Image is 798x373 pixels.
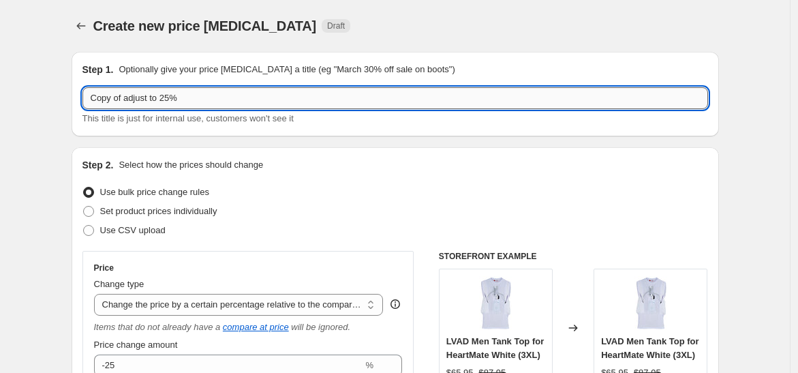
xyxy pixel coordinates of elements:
span: This title is just for internal use, customers won't see it [82,113,294,123]
span: Price change amount [94,340,178,350]
span: % [365,360,373,370]
span: Draft [327,20,345,31]
img: LVAD-Men-Tank-Top-for-HeartMate-White_80x.jpg [468,276,523,331]
p: Optionally give your price [MEDICAL_DATA] a title (eg "March 30% off sale on boots") [119,63,455,76]
p: Select how the prices should change [119,158,263,172]
h2: Step 2. [82,158,114,172]
span: LVAD Men Tank Top for HeartMate White (3XL) [446,336,544,360]
h2: Step 1. [82,63,114,76]
i: will be ignored. [291,322,350,332]
span: LVAD Men Tank Top for HeartMate White (3XL) [601,336,699,360]
input: 30% off holiday sale [82,87,708,109]
span: Use bulk price change rules [100,187,209,197]
img: LVAD-Men-Tank-Top-for-HeartMate-White_80x.jpg [624,276,678,331]
span: Change type [94,279,144,289]
span: Set product prices individually [100,206,217,216]
h3: Price [94,263,114,273]
button: Price change jobs [72,16,91,35]
button: compare at price [223,322,289,332]
div: help [388,297,402,311]
i: Items that do not already have a [94,322,221,332]
span: Create new price [MEDICAL_DATA] [93,18,317,33]
span: Use CSV upload [100,225,166,235]
h6: STOREFRONT EXAMPLE [439,251,708,262]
